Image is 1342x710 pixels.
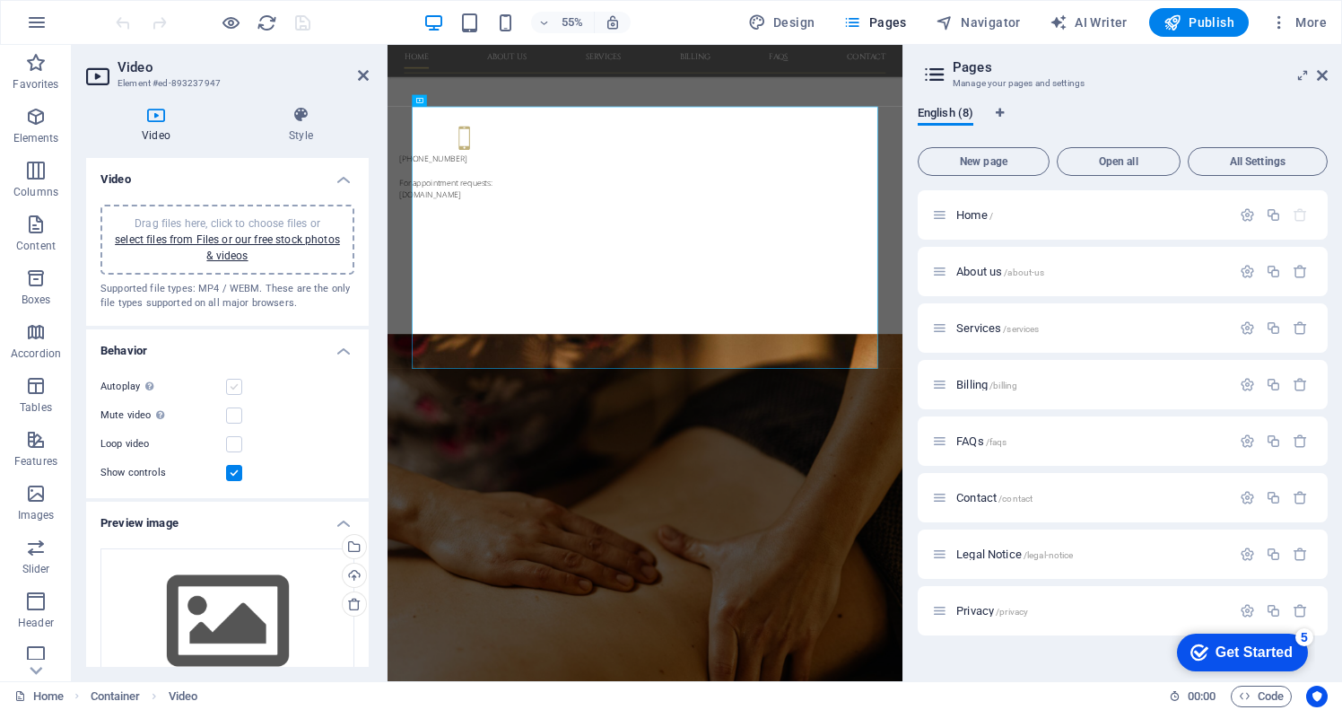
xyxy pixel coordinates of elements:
div: Duplicate [1266,264,1281,279]
div: Remove [1293,377,1308,392]
p: Content [16,239,56,253]
button: More [1263,8,1334,37]
div: Supported file types: MP4 / WEBM. These are the only file types supported on all major browsers. [100,282,354,311]
button: Code [1231,686,1292,707]
div: Get Started 5 items remaining, 0% complete [14,9,145,47]
span: 00 00 [1188,686,1216,707]
h4: Preview image [86,502,369,534]
div: Home/ [951,209,1231,221]
p: Tables [20,400,52,415]
span: Open all [1065,156,1172,167]
span: Click to select. Double-click to edit [169,686,197,707]
button: Navigator [928,8,1028,37]
div: Remove [1293,490,1308,505]
button: Open all [1057,147,1181,176]
p: Accordion [11,346,61,361]
button: Usercentrics [1306,686,1328,707]
span: : [1200,689,1203,703]
h4: Style [233,106,369,144]
span: /legal-notice [1024,550,1074,560]
p: Favorites [13,77,58,92]
span: More [1270,13,1327,31]
i: Reload page [257,13,277,33]
a: select files from Files or our free stock photos & videos [115,233,340,262]
div: Remove [1293,264,1308,279]
span: Click to open page [956,265,1044,278]
span: Drag files here, click to choose files or [115,217,340,262]
div: About us/about-us [951,266,1231,277]
div: Language Tabs [918,106,1328,140]
span: Click to open page [956,321,1039,335]
div: Settings [1240,434,1255,449]
span: /billing [989,381,1017,390]
p: Features [14,454,57,469]
label: Loop video [100,434,226,455]
span: New page [926,156,1041,167]
div: Legal Notice/legal-notice [951,548,1231,560]
h4: Behavior [86,329,369,362]
div: Duplicate [1266,547,1281,562]
label: Show controls [100,462,226,484]
span: / [989,211,993,221]
div: Duplicate [1266,320,1281,336]
label: Autoplay [100,376,226,398]
h4: Video [86,106,233,144]
div: Settings [1240,207,1255,223]
div: Services/services [951,322,1231,334]
button: New page [918,147,1050,176]
span: Click to select. Double-click to edit [91,686,141,707]
nav: breadcrumb [91,686,197,707]
span: Click to open page [956,208,993,222]
span: /about-us [1004,267,1044,277]
div: Design (Ctrl+Alt+Y) [741,8,823,37]
p: Images [18,508,55,522]
h6: 55% [558,12,587,33]
span: Click to open page [956,604,1028,618]
span: Pages [843,13,906,31]
button: Design [741,8,823,37]
div: Privacy/privacy [951,605,1231,617]
button: AI Writer [1042,8,1135,37]
button: Pages [836,8,913,37]
div: Duplicate [1266,377,1281,392]
button: Publish [1149,8,1249,37]
span: AI Writer [1050,13,1128,31]
span: Click to open page [956,434,1006,448]
div: Remove [1293,320,1308,336]
button: 55% [531,12,595,33]
span: Publish [1163,13,1234,31]
div: Remove [1293,547,1308,562]
p: Header [18,616,54,630]
div: Duplicate [1266,490,1281,505]
div: Duplicate [1266,603,1281,618]
div: Settings [1240,320,1255,336]
span: English (8) [918,102,973,127]
p: Elements [13,131,59,145]
span: Code [1239,686,1284,707]
div: FAQs/faqs [951,435,1231,447]
p: Slider [22,562,50,576]
div: Settings [1240,377,1255,392]
div: Select files from the file manager, stock photos, or upload file(s) [100,548,354,696]
h4: Video [86,158,369,190]
span: Navigator [936,13,1021,31]
button: All Settings [1188,147,1328,176]
span: /privacy [996,607,1028,617]
span: Click to open page [956,378,1017,391]
div: Get Started [53,20,130,36]
div: Remove [1293,434,1308,449]
div: 5 [133,4,151,22]
label: Mute video [100,405,226,426]
div: Duplicate [1266,207,1281,223]
h2: Pages [953,59,1328,75]
span: /services [1003,324,1039,334]
div: Settings [1240,490,1255,505]
span: /faqs [986,437,1007,447]
div: Settings [1240,547,1255,562]
div: The startpage cannot be deleted [1293,207,1308,223]
div: Remove [1293,603,1308,618]
h3: Element #ed-893237947 [118,75,333,92]
span: Click to open page [956,491,1033,504]
div: Duplicate [1266,434,1281,449]
div: Contact/contact [951,492,1231,504]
